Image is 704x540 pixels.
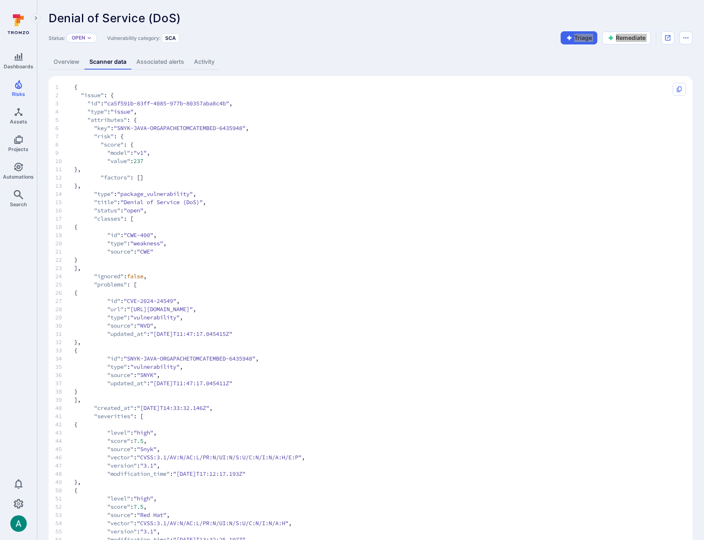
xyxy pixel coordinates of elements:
[170,470,173,478] span: :
[133,494,153,503] span: "high"
[130,149,133,157] span: :
[117,198,120,206] span: :
[189,54,220,70] a: Activity
[163,239,166,247] span: ,
[55,371,74,379] span: 36
[110,124,114,132] span: :
[55,223,669,231] span: {
[55,494,74,503] span: 51
[143,437,147,445] span: ,
[107,519,133,527] span: "vector"
[55,264,669,272] span: ],
[94,124,110,132] span: "key"
[55,470,74,478] span: 48
[31,13,41,23] button: Expand navigation menu
[12,91,25,97] span: Risks
[153,428,157,437] span: ,
[55,387,74,396] span: 38
[10,515,27,532] div: Arjan Dehar
[107,330,147,338] span: "updated_at"
[124,140,133,149] span: : {
[87,99,101,107] span: "id"
[55,91,74,99] span: 2
[124,305,127,313] span: :
[130,173,143,182] span: : []
[124,206,143,214] span: "open"
[104,91,114,99] span: : {
[137,371,157,379] span: "SNYK"
[94,404,133,412] span: "created_at"
[143,503,147,511] span: ,
[153,231,157,239] span: ,
[124,297,176,305] span: "CVE-2024-24549"
[147,379,150,387] span: :
[133,149,147,157] span: "v1"
[157,527,160,535] span: ,
[107,379,147,387] span: "updated_at"
[130,494,133,503] span: :
[117,190,193,198] span: "package_vulnerability"
[114,190,117,198] span: :
[55,354,74,363] span: 34
[87,116,127,124] span: "attributes"
[55,165,669,173] span: },
[55,116,74,124] span: 5
[55,256,669,264] span: }
[33,15,39,22] i: Expand navigation menu
[107,35,160,41] span: Vulnerability category:
[133,157,143,165] span: 237
[133,412,143,420] span: : [
[127,239,130,247] span: :
[229,99,232,107] span: ,
[120,297,124,305] span: :
[55,486,669,494] span: {
[87,35,92,40] button: Expand dropdown
[94,280,127,289] span: "problems"
[147,149,150,157] span: ,
[180,313,183,321] span: ,
[55,99,74,107] span: 3
[107,445,133,453] span: "source"
[127,305,193,313] span: "[URL][DOMAIN_NAME]"
[55,190,74,198] span: 14
[94,272,124,280] span: "ignored"
[124,231,153,239] span: "CWE-400"
[55,165,74,173] span: 11
[137,247,153,256] span: "CWE"
[107,313,127,321] span: "type"
[4,63,33,70] span: Dashboards
[81,91,104,99] span: "issue"
[209,404,213,412] span: ,
[133,453,137,461] span: :
[55,511,74,519] span: 53
[107,107,110,116] span: :
[55,461,74,470] span: 47
[3,174,34,180] span: Automations
[74,83,77,91] span: {
[55,478,669,486] span: },
[127,363,130,371] span: :
[55,428,74,437] span: 43
[137,461,140,470] span: :
[133,437,143,445] span: 7.5
[55,519,74,527] span: 54
[302,453,305,461] span: ,
[157,461,160,470] span: ,
[193,190,196,198] span: ,
[107,453,133,461] span: "vector"
[55,486,74,494] span: 50
[107,363,127,371] span: "type"
[55,420,74,428] span: 42
[150,330,232,338] span: "[DATE]T11:47:17.045415Z"
[133,503,143,511] span: 7.5
[55,445,74,453] span: 45
[107,470,170,478] span: "modification_time"
[107,157,130,165] span: "value"
[55,379,74,387] span: 37
[246,124,249,132] span: ,
[137,445,157,453] span: "Snyk"
[137,519,288,527] span: "CVSS:3.1/AV:N/AC:L/PR:N/UI:N/S:U/C:N/I:N/A:H"
[137,511,166,519] span: "Red Hat"
[114,124,246,132] span: "SNYK-JAVA-ORGAPACHETOMCATEMBED-6435948"
[55,313,74,321] span: 29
